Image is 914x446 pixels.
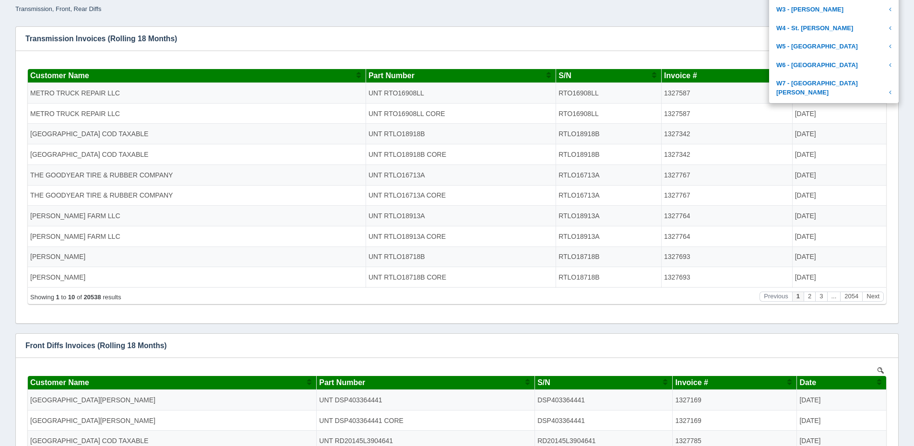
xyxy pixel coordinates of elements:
td: 1327587 [636,23,767,43]
button: Next [837,231,858,241]
td: COMPLETE TRUCK & TRAILER REPAIR LLC [2,164,307,182]
td: [PERSON_NAME] FAMILY FARMS LLC [2,94,307,111]
button: Previous [737,193,770,203]
td: UNT RR20145L3903941 [307,76,519,94]
td: [DATE] [772,84,861,105]
td: UNT RD201453734641 CORE [291,207,510,227]
span: Date [774,11,791,19]
a: OEM Channel [769,102,899,121]
td: RTLO16713A [531,125,636,145]
button: Sort column ascending [637,9,643,20]
a: W3 - [PERSON_NAME] [769,0,899,19]
td: [DATE] [772,145,861,166]
button: Page 2054 [815,231,837,241]
td: [DATE] [772,125,861,145]
b: 9350 [58,195,72,202]
td: [GEOGRAPHIC_DATA][PERSON_NAME] [2,40,307,58]
button: Sort column ascending [520,9,526,20]
td: [PERSON_NAME] FARM LLC [2,165,340,186]
td: 1327683 [647,207,772,227]
b: 20538 [58,233,75,240]
td: [DATE] [774,23,861,40]
td: RD20145L3904641 [510,84,647,105]
button: Page 2 [782,193,793,203]
td: 1327169 [653,23,774,40]
button: Sort column ascending [763,9,770,20]
td: RD23160L5384646 [510,145,647,166]
button: Page 3 [790,231,801,241]
a: W7 - [GEOGRAPHIC_DATA][PERSON_NAME] [769,74,899,102]
td: RR20145L3903941 [519,76,653,94]
button: Sort column ascending [499,9,505,20]
td: [PERSON_NAME] FARM LLC [2,145,340,166]
td: MACOMB COUNTY ROAD COMMISSION [2,58,307,76]
button: Sort column ascending [851,9,857,20]
button: Sort column ascending [643,9,649,20]
button: Sort column ascending [626,9,632,20]
td: [DATE] [772,104,861,125]
td: [PERSON_NAME] [2,207,340,227]
span: Customer Name [5,11,64,19]
button: ... [802,231,815,241]
span: S/N [522,11,534,19]
td: [DATE] [772,23,861,43]
td: 1327342 [636,84,767,105]
td: [DATE] [767,165,861,186]
td: [DATE] [767,145,861,166]
b: 1 [31,233,34,240]
td: DSP403364441 [510,23,647,43]
td: RD23160L5384646 [510,186,647,207]
b: 1 [31,195,34,202]
td: 1327671 [647,104,772,125]
td: [DATE] [767,43,861,63]
td: RD201453734641 [510,207,647,227]
td: [GEOGRAPHIC_DATA][PERSON_NAME] [2,43,291,63]
span: Invoice # [639,11,671,19]
td: METRO TRUCK REPAIR LLC [2,23,340,43]
td: COMPLETE TRUCK & TRAILER REPAIR LLC [2,182,307,200]
td: UNT DSP403364441 [291,23,510,43]
td: 1327344 [653,94,774,111]
td: RR20145L3903941 [519,58,653,76]
td: 1326438 [647,186,772,207]
td: UNT RSP403363941 [307,23,519,40]
td: [DATE] [772,207,861,227]
td: RSP403703941 [519,129,653,147]
td: MACOMB COUNTY ROAD COMMISSION [2,186,291,207]
td: [DATE] [772,165,861,186]
span: Invoice # [650,11,682,19]
td: [GEOGRAPHIC_DATA] COD TAXABLE [2,63,340,84]
td: [GEOGRAPHIC_DATA] COD TAXABLE [2,104,291,125]
td: 1327671 [647,125,772,145]
td: MACOMB COUNTY ROAD COMMISSION [2,165,291,186]
div: Page 1 of 2054 [5,234,95,241]
td: [DATE] [774,40,861,58]
td: THE GOODYEAR TIRE & RUBBER COMPANY [2,104,340,125]
td: METRO TRUCK REPAIR LLC [2,43,340,63]
button: Page 3 [793,193,805,203]
button: Sort column ascending [330,9,336,20]
td: UNT RR201453213941 CORE [307,182,519,200]
td: RR20145L7173941 [519,94,653,111]
button: Sort column ascending [281,9,287,20]
div: Page 1 of 1884 [5,234,95,241]
td: RTO16908LL [531,43,636,63]
td: UNT RTLO18718B CORE [340,207,530,227]
td: [DATE] [774,182,861,200]
td: [DATE] [774,147,861,164]
td: UNT RD20145L3904641 CORE [291,84,510,105]
button: Page 2 [778,231,790,241]
td: UNT RTLO18913A [340,145,530,166]
td: [DATE] [774,111,861,129]
td: UNT RR20145L7173941 CORE [307,111,519,129]
td: [DATE] [767,186,861,207]
td: UNT RTLO16713A CORE [340,125,530,145]
td: UNT RD20145L3904641 [291,104,510,125]
span: Date [776,11,793,19]
td: RTLO18918B [531,84,636,105]
b: 10 [43,195,49,202]
td: RTO16908LL [531,23,636,43]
